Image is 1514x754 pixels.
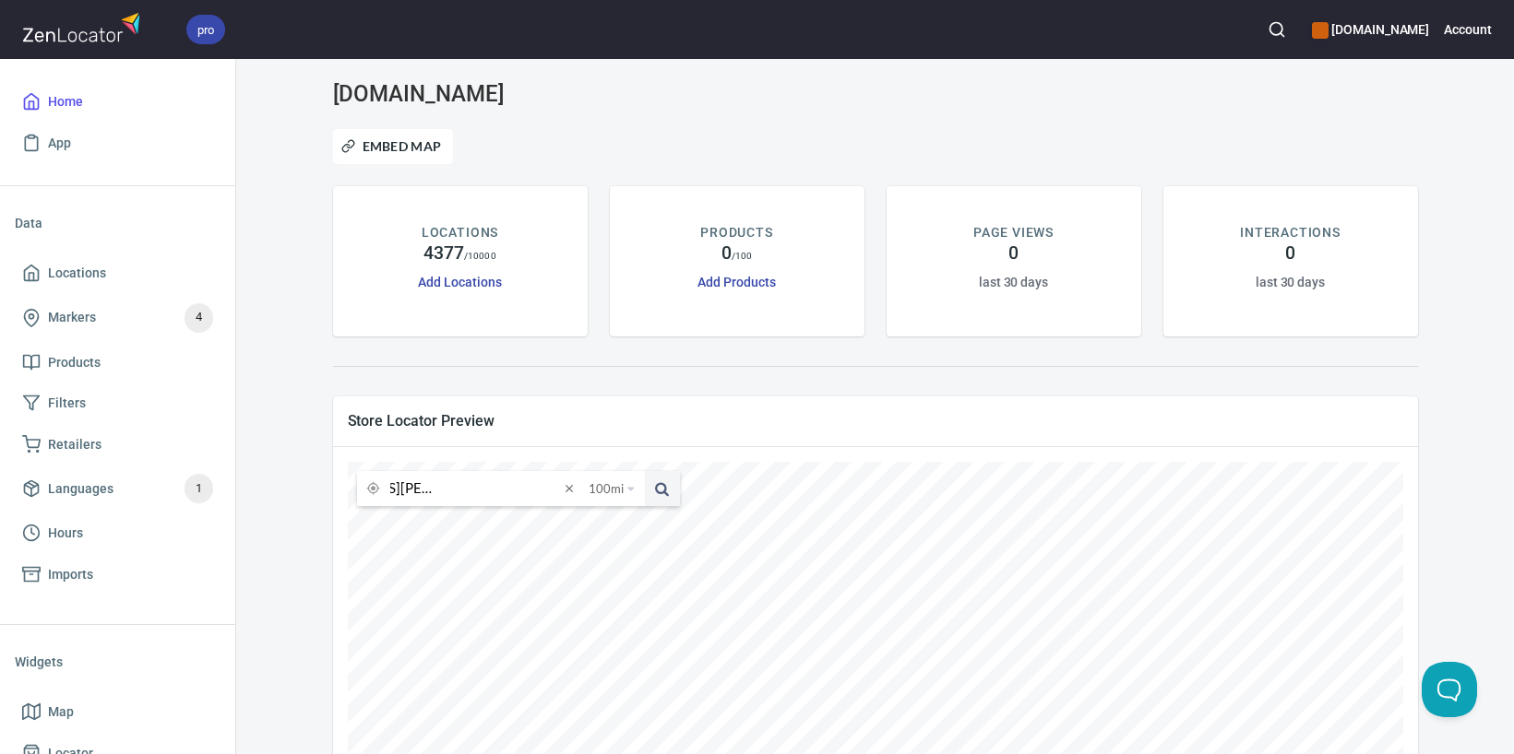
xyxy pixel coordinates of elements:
[48,132,71,155] span: App
[721,242,732,265] h4: 0
[15,424,221,465] a: Retailers
[48,351,101,374] span: Products
[48,306,96,329] span: Markers
[1312,22,1329,39] button: color-CE600E
[22,7,146,47] img: zenlocator
[186,20,225,40] span: pro
[1285,242,1295,265] h4: 0
[185,478,213,500] span: 1
[1422,662,1477,717] iframe: Help Scout Beacon - Open
[732,249,752,263] p: / 100
[973,223,1054,242] p: PAGE VIEWS
[48,433,101,456] span: Retailers
[422,223,498,242] p: LOCATIONS
[15,123,221,164] a: App
[48,392,86,415] span: Filters
[333,81,680,107] h3: [DOMAIN_NAME]
[15,640,221,684] li: Widgets
[345,135,442,158] span: Embed Map
[15,691,221,733] a: Map
[15,383,221,424] a: Filters
[1444,9,1492,50] button: Account
[589,471,624,506] span: 100 mi
[15,465,221,512] a: Languages1
[48,522,83,545] span: Hours
[15,253,221,294] a: Locations
[48,563,93,586] span: Imports
[15,294,221,342] a: Markers4
[15,342,221,383] a: Products
[1240,223,1341,242] p: INTERACTIONS
[979,272,1048,292] h6: last 30 days
[1312,9,1429,50] div: Manage your apps
[697,275,775,289] a: Add Products
[48,90,83,113] span: Home
[15,512,221,554] a: Hours
[700,223,773,242] p: PRODUCTS
[390,471,559,506] input: search
[1312,19,1429,40] h6: [DOMAIN_NAME]
[48,262,106,285] span: Locations
[15,554,221,595] a: Imports
[15,201,221,245] li: Data
[1256,272,1325,292] h6: last 30 days
[1257,9,1297,50] button: Search
[48,477,113,501] span: Languages
[1444,19,1492,40] h6: Account
[186,15,225,44] div: pro
[423,242,464,265] h4: 4377
[1008,242,1019,265] h4: 0
[15,81,221,123] a: Home
[333,129,454,164] button: Embed Map
[348,411,1403,430] span: Store Locator Preview
[418,275,501,289] a: Add Locations
[48,701,74,724] span: Map
[185,307,213,328] span: 4
[464,249,496,263] p: / 10000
